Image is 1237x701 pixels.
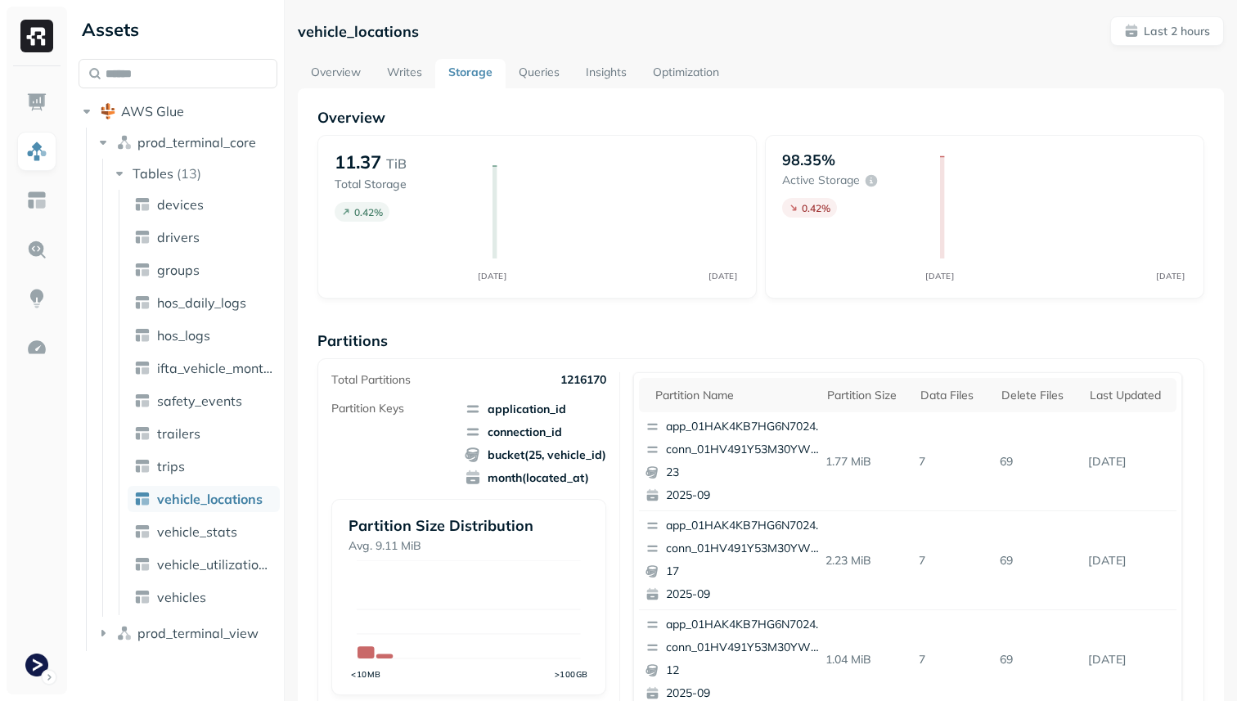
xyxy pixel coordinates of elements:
[25,654,48,676] img: Terminal
[666,617,825,633] p: app_01HAK4KB7HG6N7024210G3S8D5
[134,556,151,573] img: table
[666,442,825,458] p: conn_01HV491Y53M30YWF0DFJ1FJ7PW
[26,288,47,309] img: Insights
[926,271,955,281] tspan: [DATE]
[134,229,151,245] img: table
[465,470,606,486] span: month(located_at)
[782,151,835,169] p: 98.35%
[1082,447,1176,476] p: Sep 6, 2025
[506,59,573,88] a: Queries
[1157,271,1185,281] tspan: [DATE]
[157,589,206,605] span: vehicles
[912,546,993,575] p: 7
[134,589,151,605] img: table
[465,447,606,463] span: bucket(25, vehicle_id)
[666,586,825,603] p: 2025-09
[157,458,185,474] span: trips
[157,491,263,507] span: vehicle_locations
[1090,388,1168,403] div: Last updated
[993,447,1082,476] p: 69
[993,645,1082,674] p: 69
[157,294,246,311] span: hos_daily_logs
[137,134,256,151] span: prod_terminal_core
[1001,388,1073,403] div: Delete Files
[819,546,913,575] p: 2.23 MiB
[157,196,204,213] span: devices
[354,206,383,218] p: 0.42 %
[128,322,280,348] a: hos_logs
[134,262,151,278] img: table
[116,134,133,151] img: namespace
[128,519,280,545] a: vehicle_stats
[128,420,280,447] a: trailers
[666,663,825,679] p: 12
[134,327,151,344] img: table
[479,271,507,281] tspan: [DATE]
[134,196,151,213] img: table
[134,524,151,540] img: table
[133,165,173,182] span: Tables
[709,271,738,281] tspan: [DATE]
[639,412,832,510] button: app_01HAK4KB7HG6N7024210G3S8D5conn_01HV491Y53M30YWF0DFJ1FJ7PW232025-09
[666,564,825,580] p: 17
[95,620,278,646] button: prod_terminal_view
[802,202,830,214] p: 0.42 %
[134,425,151,442] img: table
[26,239,47,260] img: Query Explorer
[177,165,201,182] p: ( 13 )
[317,331,1204,350] p: Partitions
[912,447,993,476] p: 7
[20,20,53,52] img: Ryft
[26,92,47,113] img: Dashboard
[128,453,280,479] a: trips
[1082,546,1176,575] p: Sep 6, 2025
[465,424,606,440] span: connection_id
[128,551,280,577] a: vehicle_utilization_day
[335,151,381,173] p: 11.37
[827,388,905,403] div: Partition size
[128,486,280,512] a: vehicle_locations
[134,458,151,474] img: table
[555,669,588,679] tspan: >100GB
[912,645,993,674] p: 7
[95,129,278,155] button: prod_terminal_core
[134,393,151,409] img: table
[465,401,606,417] span: application_id
[298,22,419,41] p: vehicle_locations
[111,160,279,186] button: Tables(13)
[26,337,47,358] img: Optimization
[128,290,280,316] a: hos_daily_logs
[128,257,280,283] a: groups
[349,538,589,554] p: Avg. 9.11 MiB
[655,388,811,403] div: Partition name
[157,524,237,540] span: vehicle_stats
[298,59,374,88] a: Overview
[993,546,1082,575] p: 69
[157,393,242,409] span: safety_events
[666,465,825,481] p: 23
[666,541,825,557] p: conn_01HV491Y53M30YWF0DFJ1FJ7PW
[640,59,732,88] a: Optimization
[435,59,506,88] a: Storage
[782,173,860,188] p: Active storage
[920,388,985,403] div: Data Files
[79,16,277,43] div: Assets
[128,584,280,610] a: vehicles
[349,516,589,535] p: Partition Size Distribution
[100,103,116,119] img: root
[157,425,200,442] span: trailers
[121,103,184,119] span: AWS Glue
[128,388,280,414] a: safety_events
[331,401,404,416] p: Partition Keys
[26,190,47,211] img: Asset Explorer
[819,645,913,674] p: 1.04 MiB
[819,447,913,476] p: 1.77 MiB
[157,229,200,245] span: drivers
[374,59,435,88] a: Writes
[134,360,151,376] img: table
[157,360,273,376] span: ifta_vehicle_months
[666,488,825,504] p: 2025-09
[79,98,277,124] button: AWS Glue
[1110,16,1224,46] button: Last 2 hours
[128,355,280,381] a: ifta_vehicle_months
